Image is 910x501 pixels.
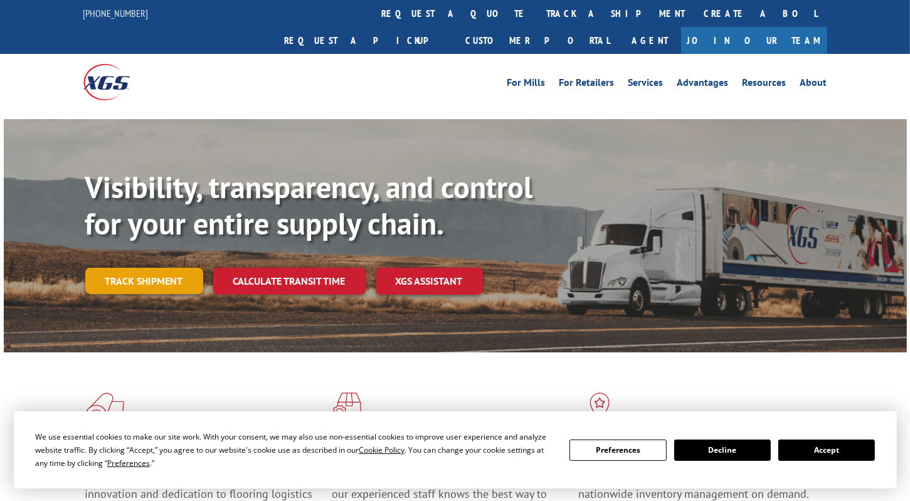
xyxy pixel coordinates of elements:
[569,440,666,461] button: Preferences
[359,445,405,455] span: Cookie Policy
[83,7,149,19] a: [PHONE_NUMBER]
[85,167,533,243] b: Visibility, transparency, and control for your entire supply chain.
[332,393,361,425] img: xgs-icon-focused-on-flooring-red
[743,78,786,92] a: Resources
[376,268,483,295] a: XGS ASSISTANT
[213,268,366,295] a: Calculate transit time
[578,393,622,425] img: xgs-icon-flagship-distribution-model-red
[35,430,554,470] div: We use essential cookies to make our site work. With your consent, we may also use non-essential ...
[674,440,771,461] button: Decline
[778,440,875,461] button: Accept
[85,268,203,294] a: Track shipment
[681,27,827,54] a: Join Our Team
[457,27,620,54] a: Customer Portal
[507,78,546,92] a: For Mills
[85,393,124,425] img: xgs-icon-total-supply-chain-intelligence-red
[14,411,897,488] div: Cookie Consent Prompt
[275,27,457,54] a: Request a pickup
[800,78,827,92] a: About
[620,27,681,54] a: Agent
[628,78,664,92] a: Services
[559,78,615,92] a: For Retailers
[107,458,150,468] span: Preferences
[677,78,729,92] a: Advantages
